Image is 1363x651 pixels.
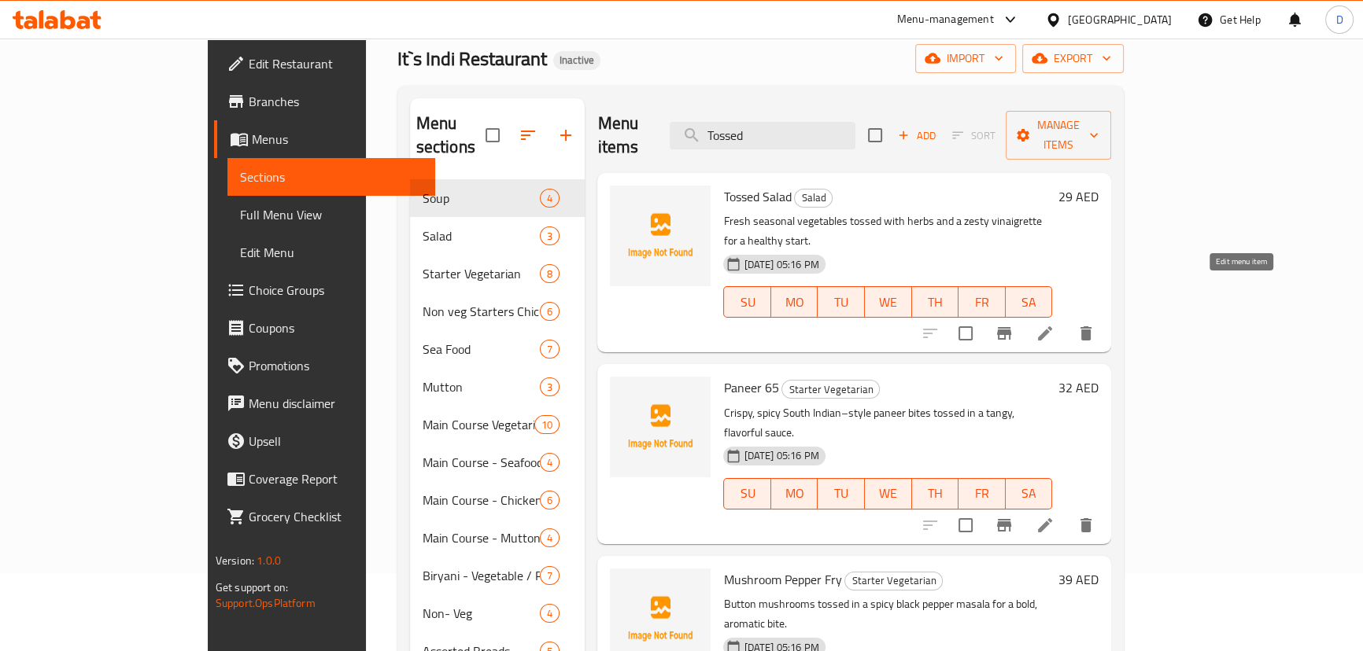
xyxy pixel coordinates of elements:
[871,291,906,314] span: WE
[423,264,541,283] div: Starter Vegetarian
[541,493,559,508] span: 6
[928,49,1003,68] span: import
[985,506,1023,544] button: Branch-specific-item
[541,304,559,319] span: 6
[918,482,953,505] span: TH
[723,211,1052,251] p: Fresh seasonal vegetables tossed with herbs and a zesty vinaigrette for a healthy start.
[541,531,559,546] span: 4
[410,330,585,368] div: Sea Food7
[540,377,560,396] div: items
[1006,111,1111,160] button: Manage items
[871,482,906,505] span: WE
[1022,44,1124,73] button: export
[423,415,535,434] span: Main Course Vegetarian
[782,381,879,399] span: Starter Vegetarian
[540,491,560,509] div: items
[723,286,770,318] button: SU
[227,158,435,196] a: Sections
[541,191,559,206] span: 4
[216,550,254,571] span: Version:
[423,226,541,245] div: Salad
[818,478,865,509] button: TU
[423,189,541,208] div: Soup
[897,10,994,29] div: Menu-management
[1006,286,1053,318] button: SA
[540,226,560,245] div: items
[771,478,818,509] button: MO
[410,406,585,443] div: Main Course Vegetarian10
[423,453,541,472] div: Main Course - Seafood
[915,44,1016,73] button: import
[540,566,560,585] div: items
[541,380,559,395] span: 3
[949,509,982,542] span: Select to update
[541,342,559,357] span: 7
[1067,314,1105,352] button: delete
[553,53,600,67] span: Inactive
[723,568,841,591] span: Mushroom Pepper Fry
[214,309,435,347] a: Coupons
[410,557,585,594] div: Biryani - Vegetable / Pulao7
[1058,377,1099,399] h6: 32 AED
[423,491,541,509] div: Main Course - Chicken
[240,243,423,262] span: Edit Menu
[1036,516,1055,535] a: Edit menu item
[252,130,423,149] span: Menus
[985,314,1023,352] button: Branch-specific-item
[844,572,943,590] div: Starter Vegetarian
[942,123,1006,148] span: Select section first
[214,45,435,83] a: Edit Restaurant
[1035,49,1111,68] span: export
[214,271,435,309] a: Choice Groups
[476,119,509,152] span: Select all sections
[1058,186,1099,208] h6: 29 AED
[216,577,288,598] span: Get support on:
[214,384,435,422] a: Menu disclaimer
[534,415,560,434] div: items
[423,604,541,623] span: Non- Veg
[723,376,778,399] span: Paneer 65
[892,123,942,148] button: Add
[730,291,764,314] span: SU
[610,377,711,477] img: Paneer 65
[845,572,942,590] span: Starter Vegetarian
[240,167,423,186] span: Sections
[249,281,423,300] span: Choice Groups
[410,443,585,481] div: Main Course - Seafood4
[949,317,982,350] span: Select to update
[1018,116,1099,155] span: Manage items
[737,257,825,272] span: [DATE] 05:16 PM
[865,286,912,318] button: WE
[249,54,423,73] span: Edit Restaurant
[423,528,541,547] span: Main Course - Mutton
[410,292,585,330] div: Non veg Starters Chicken6
[216,593,316,613] a: Support.OpsPlatform
[1012,291,1047,314] span: SA
[959,286,1006,318] button: FR
[214,83,435,120] a: Branches
[1058,568,1099,590] h6: 39 AED
[214,120,435,158] a: Menus
[723,478,770,509] button: SU
[423,377,541,396] span: Mutton
[397,41,547,76] span: It`s Indi Restaurant
[896,127,938,145] span: Add
[540,604,560,623] div: items
[1006,478,1053,509] button: SA
[865,478,912,509] button: WE
[540,453,560,472] div: items
[541,606,559,621] span: 4
[423,340,541,359] div: Sea Food
[410,179,585,217] div: Soup4
[1335,11,1343,28] span: D
[1067,506,1105,544] button: delete
[824,482,859,505] span: TU
[410,217,585,255] div: Salad3
[723,594,1052,634] p: Button mushrooms tossed in a spicy black pepper masala for a bold, aromatic bite.
[410,255,585,292] div: Starter Vegetarian8
[541,229,559,244] span: 3
[541,568,559,583] span: 7
[227,196,435,234] a: Full Menu View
